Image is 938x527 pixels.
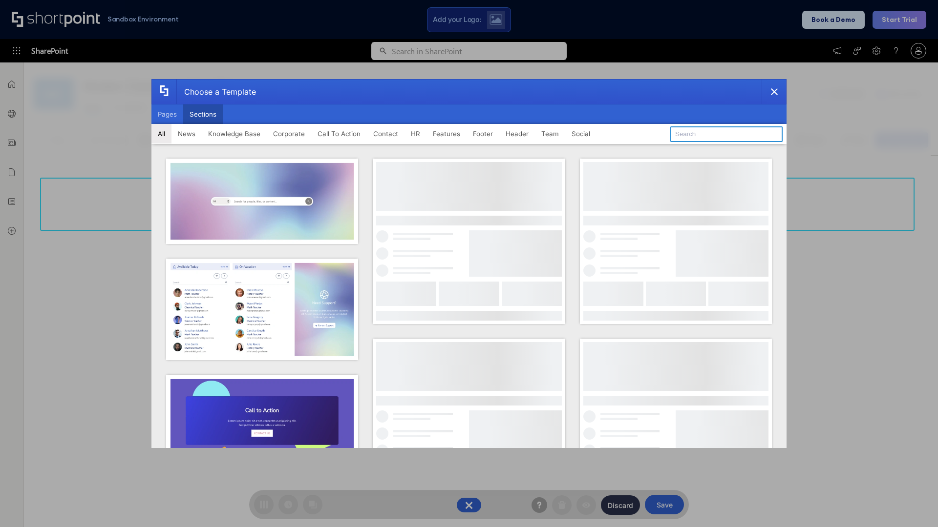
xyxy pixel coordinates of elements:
button: All [151,124,171,143]
button: Features [426,124,467,143]
input: Search [670,126,783,142]
button: Header [499,124,535,143]
button: Team [535,124,565,143]
button: Call To Action [311,124,367,143]
button: News [171,124,202,143]
button: Knowledge Base [202,124,267,143]
div: Choose a Template [176,80,256,104]
button: Social [565,124,597,143]
button: Footer [467,124,499,143]
button: HR [405,124,426,143]
button: Corporate [267,124,311,143]
iframe: Chat Widget [889,480,938,527]
button: Pages [151,104,183,124]
div: template selector [151,79,787,448]
button: Sections [183,104,223,124]
button: Contact [367,124,405,143]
